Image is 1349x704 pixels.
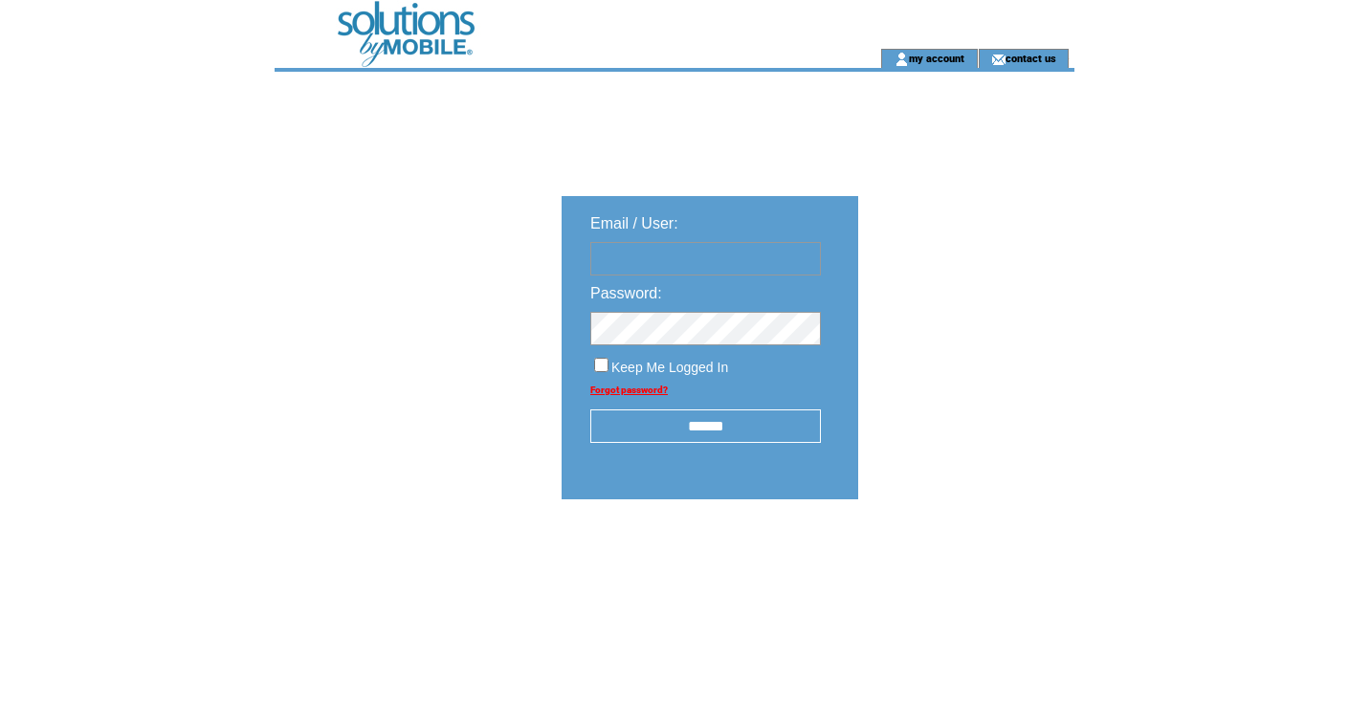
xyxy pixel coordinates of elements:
[914,547,1009,571] img: transparent.png;jsessionid=0C6CAFDB083457C97C1C64848662730C
[611,360,728,375] span: Keep Me Logged In
[991,52,1006,67] img: contact_us_icon.gif;jsessionid=0C6CAFDB083457C97C1C64848662730C
[590,285,662,301] span: Password:
[895,52,909,67] img: account_icon.gif;jsessionid=0C6CAFDB083457C97C1C64848662730C
[1006,52,1056,64] a: contact us
[590,385,668,395] a: Forgot password?
[590,215,678,231] span: Email / User:
[909,52,964,64] a: my account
